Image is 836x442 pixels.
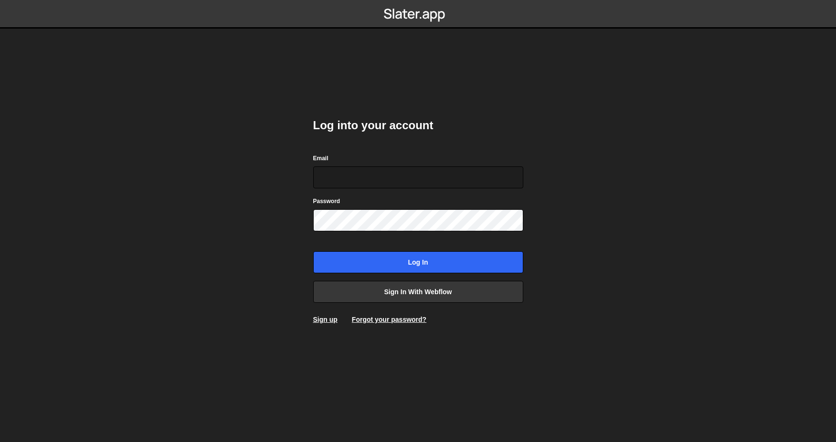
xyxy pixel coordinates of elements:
[313,281,523,303] a: Sign in with Webflow
[313,118,523,133] h2: Log into your account
[313,154,328,163] label: Email
[313,316,338,323] a: Sign up
[352,316,426,323] a: Forgot your password?
[313,196,340,206] label: Password
[313,251,523,273] input: Log in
